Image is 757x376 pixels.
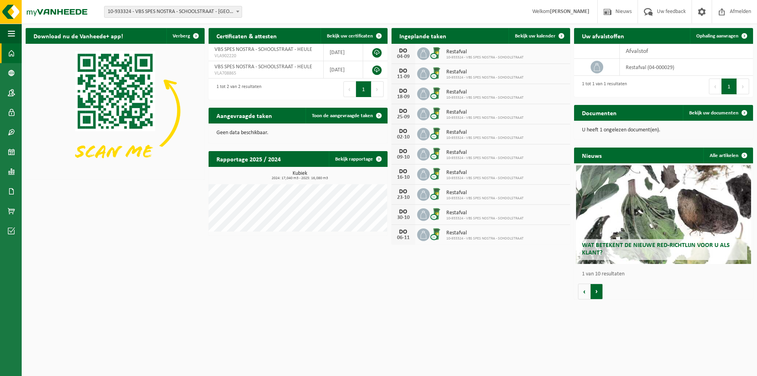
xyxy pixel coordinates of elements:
h2: Nieuws [574,148,610,163]
span: Restafval [446,230,524,236]
div: 1 tot 1 van 1 resultaten [578,78,627,95]
button: Previous [343,81,356,97]
span: 10-933324 - VBS SPES NOSTRA - SCHOOLSTRAAT [446,176,524,181]
img: WB-0240-CU [430,46,443,60]
img: WB-0240-CU [430,167,443,180]
div: 06-11 [395,235,411,241]
span: Restafval [446,190,524,196]
div: DO [395,68,411,74]
div: DO [395,88,411,94]
a: Bekijk rapportage [329,151,387,167]
img: Download de VHEPlus App [26,44,205,178]
div: 23-10 [395,195,411,200]
h2: Uw afvalstoffen [574,28,632,43]
a: Toon de aangevraagde taken [306,108,387,123]
div: 04-09 [395,54,411,60]
div: 11-09 [395,74,411,80]
span: Bekijk uw documenten [689,110,738,116]
h3: Kubiek [213,171,388,180]
div: DO [395,108,411,114]
span: Restafval [446,170,524,176]
span: VBS SPES NOSTRA - SCHOOLSTRAAT - HEULE [214,64,312,70]
td: restafval (04-000029) [620,59,753,76]
h2: Download nu de Vanheede+ app! [26,28,131,43]
button: Verberg [166,28,204,44]
button: Vorige [578,284,591,299]
span: 10-933324 - VBS SPES NOSTRA - SCHOOLSTRAAT [446,156,524,161]
span: Restafval [446,49,524,55]
span: Afvalstof [626,48,648,54]
h2: Aangevraagde taken [209,108,280,123]
span: Ophaling aanvragen [696,34,738,39]
button: Previous [709,79,722,94]
div: 1 tot 2 van 2 resultaten [213,80,261,98]
div: 18-09 [395,94,411,100]
a: Bekijk uw documenten [683,105,752,121]
span: 10-933324 - VBS SPES NOSTRA - SCHOOLSTRAAT [446,136,524,140]
img: WB-0240-CU [430,107,443,120]
span: 10-933324 - VBS SPES NOSTRA - SCHOOLSTRAAT [446,55,524,60]
button: Next [371,81,384,97]
p: Geen data beschikbaar. [216,130,380,136]
img: WB-0240-CU [430,86,443,100]
td: [DATE] [324,61,363,79]
div: 30-10 [395,215,411,221]
button: Next [737,79,749,94]
span: Restafval [446,210,524,216]
td: [DATE] [324,44,363,61]
span: Restafval [446,109,524,116]
span: 10-933324 - VBS SPES NOSTRA - SCHOOLSTRAAT [446,216,524,221]
a: Wat betekent de nieuwe RED-richtlijn voor u als klant? [576,165,751,264]
span: Bekijk uw certificaten [327,34,373,39]
span: 10-933324 - VBS SPES NOSTRA - SCHOOLSTRAAT - HEULE [104,6,242,17]
a: Bekijk uw certificaten [321,28,387,44]
div: 09-10 [395,155,411,160]
span: VLA708865 [214,70,317,77]
span: Wat betekent de nieuwe RED-richtlijn voor u als klant? [582,242,730,256]
div: 02-10 [395,135,411,140]
img: WB-0240-CU [430,227,443,241]
span: 10-933324 - VBS SPES NOSTRA - SCHOOLSTRAAT [446,196,524,201]
div: DO [395,128,411,135]
p: U heeft 1 ongelezen document(en). [582,127,745,133]
img: WB-0240-CU [430,66,443,80]
div: DO [395,48,411,54]
a: Alle artikelen [703,148,752,163]
span: 10-933324 - VBS SPES NOSTRA - SCHOOLSTRAAT [446,95,524,100]
img: WB-0240-CU [430,207,443,221]
span: 2024: 17,040 m3 - 2025: 16,080 m3 [213,176,388,180]
img: WB-0240-CU [430,127,443,140]
div: DO [395,209,411,215]
strong: [PERSON_NAME] [550,9,589,15]
img: WB-0240-CU [430,187,443,200]
span: Restafval [446,89,524,95]
a: Ophaling aanvragen [690,28,752,44]
button: Volgende [591,284,603,299]
span: Restafval [446,150,524,156]
span: VBS SPES NOSTRA - SCHOOLSTRAAT - HEULE [214,47,312,52]
a: Bekijk uw kalender [509,28,569,44]
button: 1 [356,81,371,97]
span: Verberg [173,34,190,39]
div: DO [395,148,411,155]
div: DO [395,168,411,175]
div: DO [395,229,411,235]
h2: Rapportage 2025 / 2024 [209,151,289,166]
span: Bekijk uw kalender [515,34,556,39]
h2: Ingeplande taken [392,28,454,43]
div: DO [395,189,411,195]
span: 10-933324 - VBS SPES NOSTRA - SCHOOLSTRAAT - HEULE [104,6,242,18]
div: 16-10 [395,175,411,180]
p: 1 van 10 resultaten [582,271,749,277]
span: VLA902220 [214,53,317,59]
span: 10-933324 - VBS SPES NOSTRA - SCHOOLSTRAAT [446,236,524,241]
span: 10-933324 - VBS SPES NOSTRA - SCHOOLSTRAAT [446,75,524,80]
h2: Documenten [574,105,625,120]
span: Restafval [446,69,524,75]
span: Toon de aangevraagde taken [312,113,373,118]
div: 25-09 [395,114,411,120]
h2: Certificaten & attesten [209,28,285,43]
span: 10-933324 - VBS SPES NOSTRA - SCHOOLSTRAAT [446,116,524,120]
span: Restafval [446,129,524,136]
button: 1 [722,79,737,94]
